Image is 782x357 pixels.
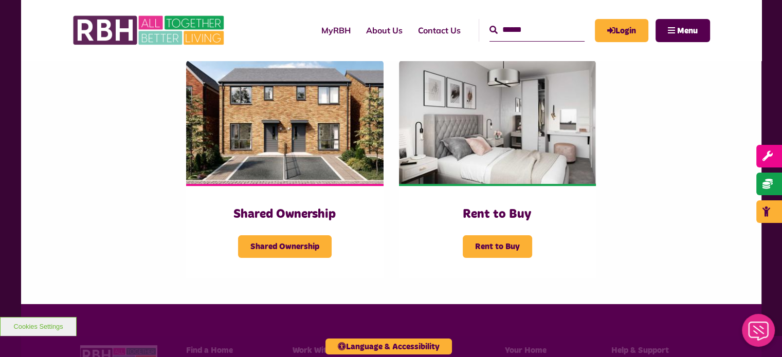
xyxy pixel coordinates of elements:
[595,19,648,42] a: MyRBH
[399,61,596,278] a: Rent to Buy Rent to Buy
[463,235,532,258] span: Rent to Buy
[325,339,452,354] button: Language & Accessibility
[207,206,362,222] h3: Shared Ownership
[410,16,468,44] a: Contact Us
[238,235,332,258] span: Shared Ownership
[186,61,383,278] a: Shared Ownership Shared Ownership
[489,19,585,41] input: Search
[186,61,383,184] img: Cottons Resized
[72,10,227,50] img: RBH
[656,19,710,42] button: Navigation
[399,61,596,184] img: Bedroom Cottons
[420,206,575,222] h3: Rent to Buy
[314,16,358,44] a: MyRBH
[677,27,698,35] span: Menu
[736,311,782,357] iframe: Netcall Web Assistant for live chat
[358,16,410,44] a: About Us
